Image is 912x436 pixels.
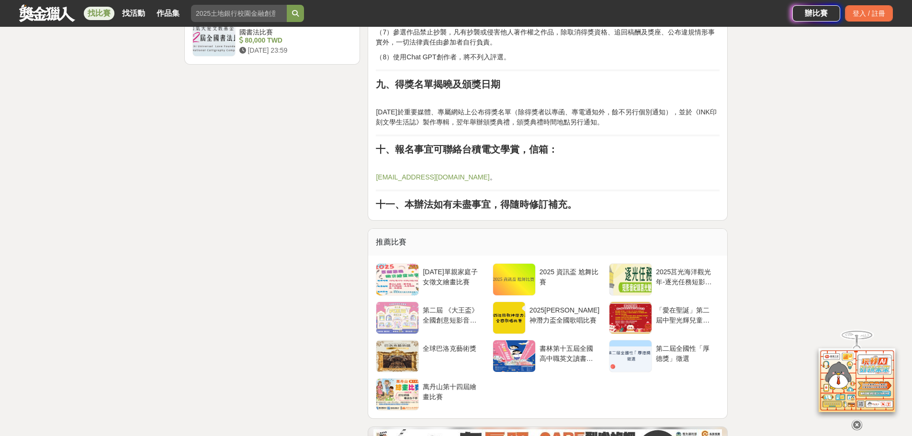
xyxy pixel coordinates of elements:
[376,173,489,181] a: [EMAIL_ADDRESS][DOMAIN_NAME]
[423,344,483,362] div: 全球巴洛克藝術獎
[191,5,287,22] input: 2025土地銀行校園金融創意挑戰賽：從你出發 開啟智慧金融新頁
[376,172,720,182] p: 。
[493,263,603,296] a: 2025 資訊盃 尬舞比賽
[376,52,720,62] p: （8）使用Chat GPT創作者，將不列入評選。
[376,302,486,334] a: 第二屆 《大王盃》全國創意短影音競賽
[239,45,349,56] div: [DATE] 23:59
[493,302,603,334] a: 2025[PERSON_NAME]神潛力盃全國歌唱比賽
[609,263,720,296] a: 2025莒光海洋觀光年-逐光任務短影音比賽
[376,263,486,296] a: [DATE]單親家庭子女徵文繪畫比賽
[540,267,599,285] div: 2025 資訊盃 尬舞比賽
[239,35,349,45] div: 80,000 TWD
[423,305,483,324] div: 第二屆 《大王盃》全國創意短影音競賽
[792,5,840,22] a: 辦比賽
[376,378,486,411] a: 萬丹山第十四屆繪畫比賽
[376,144,558,155] strong: 十、報名事宜可聯絡台積電文學賞，信箱：
[153,7,183,20] a: 作品集
[819,348,895,412] img: d2146d9a-e6f6-4337-9592-8cefde37ba6b.png
[376,27,720,47] p: （7）參選作品禁止抄襲，凡有抄襲或侵害他人著作權之作品，除取消得獎資格、追回稿酬及獎座、公布違規情形事實外，一切法律責任由參加者自行負責。
[529,305,599,324] div: 2025[PERSON_NAME]神潛力盃全國歌唱比賽
[84,7,114,20] a: 找比賽
[493,340,603,372] a: 書林第十五屆全國高中職英文讀書心得比賽
[609,302,720,334] a: 「愛在聖誕」第二屆中聖光輝兒童文學繪本比賽
[376,199,577,210] strong: 十一、本辦法如有未盡事宜，得隨時修訂補充。
[656,344,716,362] div: 第二屆全國性「厚德獎」徵選
[609,340,720,372] a: 第二屆全國性「厚德獎」徵選
[845,5,893,22] div: 登入 / 註冊
[540,344,599,362] div: 書林第十五屆全國高中職英文讀書心得比賽
[376,340,486,372] a: 全球巴洛克藝術獎
[368,229,727,256] div: 推薦比賽
[423,382,483,400] div: 萬丹山第十四屆繪畫比賽
[376,79,500,89] strong: 九、得獎名單揭曉及頒獎日期
[423,267,483,285] div: [DATE]單親家庭子女徵文繪畫比賽
[656,305,716,324] div: 「愛在聖誕」第二屆中聖光輝兒童文學繪本比賽
[656,267,716,285] div: 2025莒光海洋觀光年-逐光任務短影音比賽
[118,7,149,20] a: 找活動
[192,13,352,56] a: [DATE]和氣大愛文教基金會第二屆全國書法比賽 80,000 TWD [DATE] 23:59
[376,107,720,127] p: [DATE]於重要媒體、專屬網站上公布得獎名單（除得獎者以專函、專電通知外，餘不另行個別通知），並於《INK印刻文學生活誌》製作專輯，翌年舉辦頒獎典禮，頒獎典禮時間地點另行通知。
